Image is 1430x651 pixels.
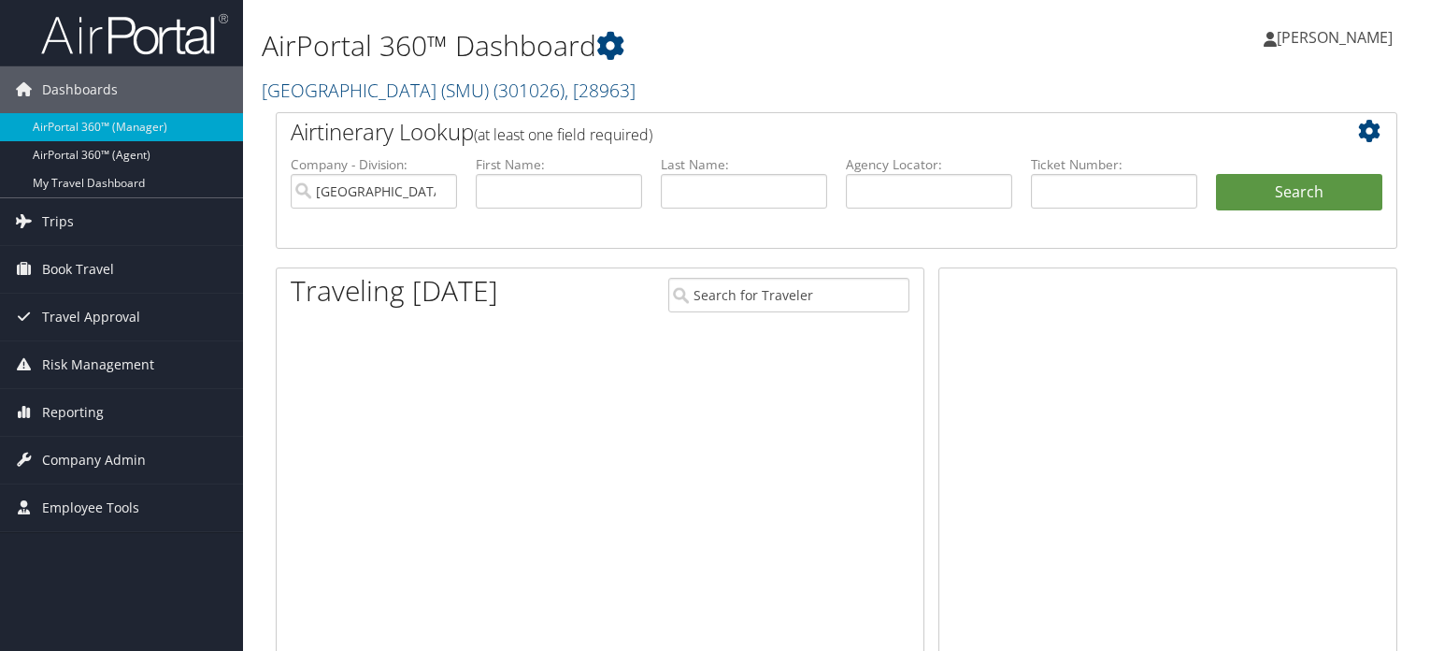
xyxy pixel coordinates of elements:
[42,389,104,436] span: Reporting
[262,78,636,103] a: [GEOGRAPHIC_DATA] (SMU)
[42,485,139,531] span: Employee Tools
[476,155,642,174] label: First Name:
[291,116,1289,148] h2: Airtinerary Lookup
[42,437,146,484] span: Company Admin
[1216,174,1382,211] button: Search
[42,66,118,113] span: Dashboards
[668,278,909,312] input: Search for Traveler
[42,294,140,340] span: Travel Approval
[1277,27,1393,48] span: [PERSON_NAME]
[1264,9,1411,65] a: [PERSON_NAME]
[474,124,652,145] span: (at least one field required)
[1031,155,1197,174] label: Ticket Number:
[42,198,74,245] span: Trips
[42,341,154,388] span: Risk Management
[262,26,1028,65] h1: AirPortal 360™ Dashboard
[493,78,565,103] span: ( 301026 )
[291,271,498,311] h1: Traveling [DATE]
[661,155,827,174] label: Last Name:
[846,155,1012,174] label: Agency Locator:
[42,246,114,293] span: Book Travel
[41,12,228,56] img: airportal-logo.png
[565,78,636,103] span: , [ 28963 ]
[291,155,457,174] label: Company - Division:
